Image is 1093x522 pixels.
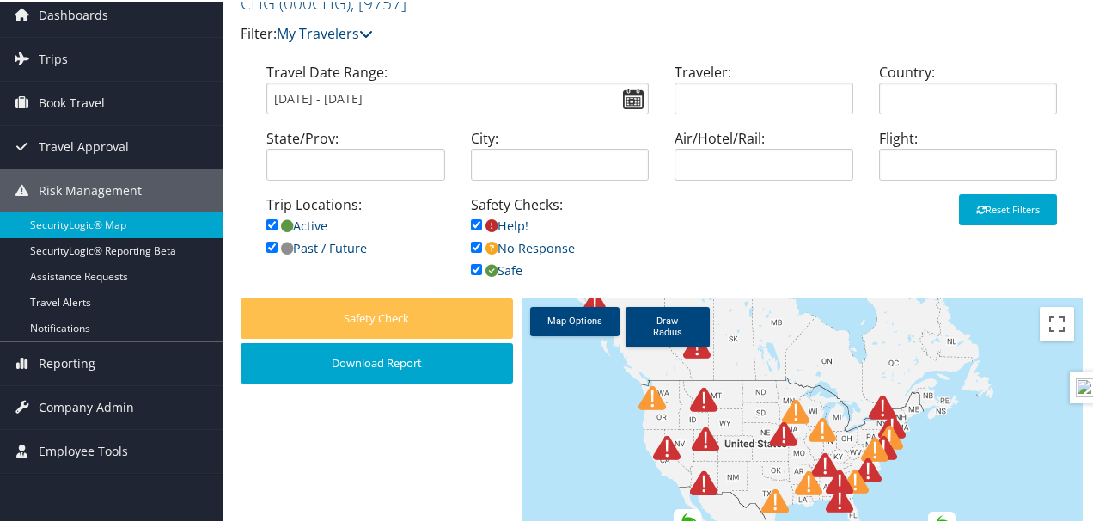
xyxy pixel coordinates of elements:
span: Travel Approval [39,124,129,167]
a: No Response [471,238,575,255]
div: Traveler: [662,60,866,126]
div: Travel Date Range: [253,60,662,126]
button: Safety Check [241,297,513,337]
button: Toggle fullscreen view [1040,305,1074,340]
a: Safe [471,261,522,277]
p: Filter: [241,21,802,44]
div: City: [458,126,663,193]
a: Active [266,216,327,232]
a: Draw Radius [626,305,710,346]
a: My Travelers [277,22,373,41]
div: Trip Locations: [253,193,458,274]
div: Air/Hotel/Rail: [662,126,866,193]
div: Safety Checks: [458,193,663,297]
button: Download Report [241,341,513,382]
div: Country: [866,60,1071,126]
span: Book Travel [39,80,105,123]
span: Reporting [39,341,95,384]
button: Reset Filters [959,193,1057,224]
a: Past / Future [266,238,367,255]
div: State/Prov: [253,126,458,193]
div: Flight: [866,126,1071,193]
a: Help! [471,216,528,232]
span: Trips [39,36,68,79]
span: Employee Tools [39,428,128,471]
a: Map Options [530,305,620,335]
span: Company Admin [39,384,134,427]
span: Risk Management [39,168,142,211]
